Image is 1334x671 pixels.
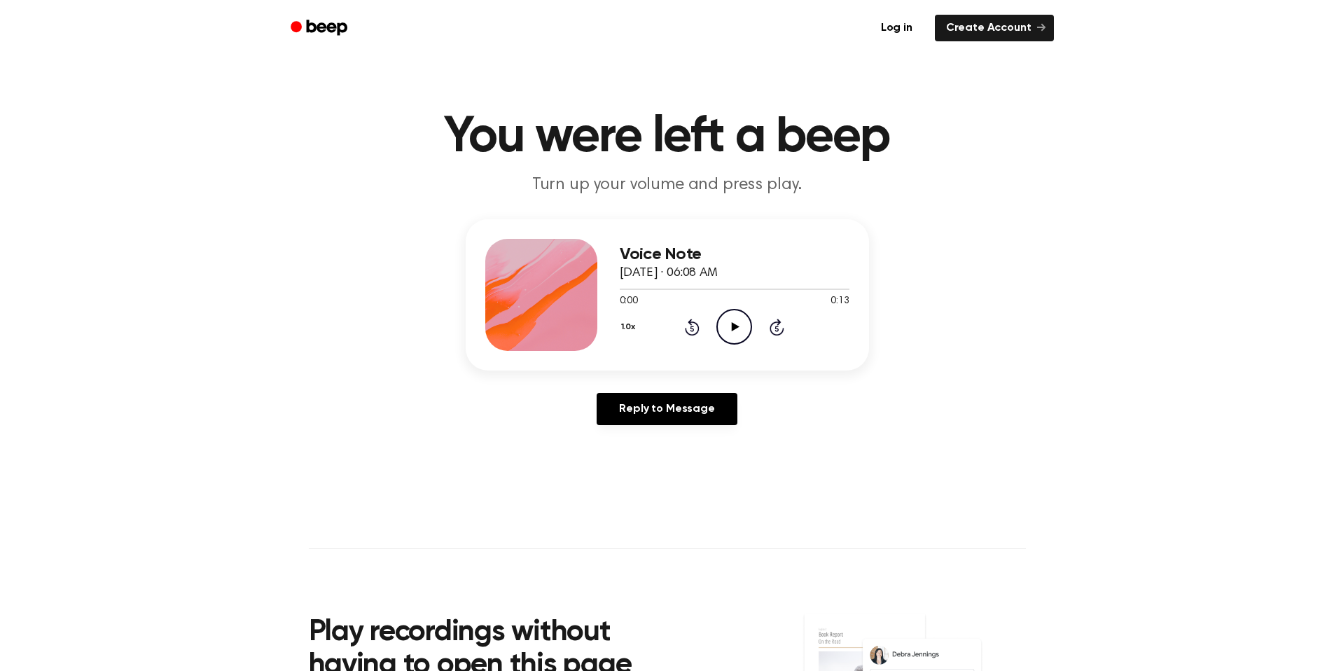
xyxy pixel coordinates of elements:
a: Create Account [935,15,1054,41]
h1: You were left a beep [309,112,1026,162]
h3: Voice Note [620,245,849,264]
span: [DATE] · 06:08 AM [620,267,718,279]
span: 0:00 [620,294,638,309]
a: Log in [867,12,926,44]
p: Turn up your volume and press play. [398,174,936,197]
span: 0:13 [831,294,849,309]
a: Reply to Message [597,393,737,425]
a: Beep [281,15,360,42]
button: 1.0x [620,315,641,339]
